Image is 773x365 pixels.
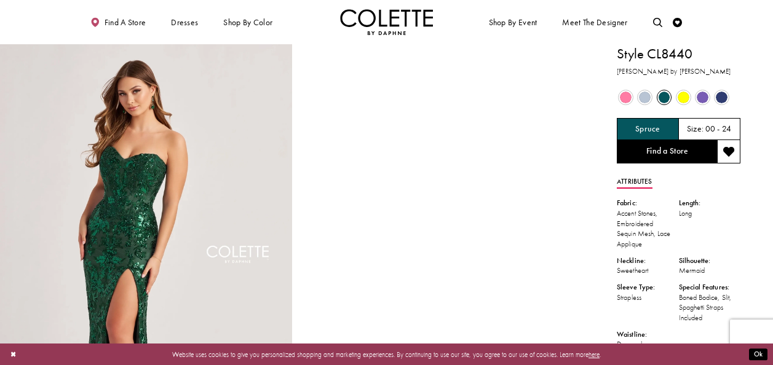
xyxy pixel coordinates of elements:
[297,44,589,190] video: Style CL8440 Colette by Daphne #1 autoplay loop mute video
[617,88,635,106] div: Cotton Candy
[589,350,600,358] a: here
[749,348,767,360] button: Submit Dialog
[340,9,434,35] img: Colette by Daphne
[617,265,678,276] div: Sweetheart
[168,9,200,35] span: Dresses
[656,88,673,106] div: Spruce
[617,282,678,292] div: Sleeve Type:
[679,208,740,219] div: Long
[679,282,740,292] div: Special Features:
[717,140,740,163] button: Add to wishlist
[89,9,148,35] a: Find a store
[617,208,678,249] div: Accent Stones, Embroidered Sequin Mesh, Lace Applique
[671,9,685,35] a: Check Wishlist
[713,88,731,106] div: Navy Blue
[560,9,630,35] a: Meet the designer
[617,198,678,208] div: Fabric:
[694,88,712,106] div: Violet
[687,124,704,135] span: Size:
[617,256,678,266] div: Neckline:
[489,18,537,27] span: Shop By Event
[617,175,652,189] a: Attributes
[617,339,678,350] div: Dropped
[617,88,740,107] div: Product color controls state depends on size chosen
[105,18,146,27] span: Find a store
[679,256,740,266] div: Silhouette:
[221,9,275,35] span: Shop by color
[617,44,740,64] h1: Style CL8440
[651,9,665,35] a: Toggle search
[6,346,21,363] button: Close Dialog
[171,18,198,27] span: Dresses
[679,265,740,276] div: Mermaid
[340,9,434,35] a: Visit Home Page
[617,140,717,163] a: Find a Store
[617,292,678,303] div: Strapless
[636,88,654,106] div: Ice Blue
[635,125,660,134] h5: Chosen color
[675,88,692,106] div: Yellow
[617,66,740,77] h3: [PERSON_NAME] by [PERSON_NAME]
[617,329,678,340] div: Waistline:
[679,198,740,208] div: Length:
[562,18,627,27] span: Meet the designer
[705,125,732,134] h5: 00 - 24
[486,9,539,35] span: Shop By Event
[679,292,740,323] div: Boned Bodice, Slit, Spaghetti Straps Included
[67,348,706,360] p: Website uses cookies to give you personalized shopping and marketing experiences. By continuing t...
[223,18,272,27] span: Shop by color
